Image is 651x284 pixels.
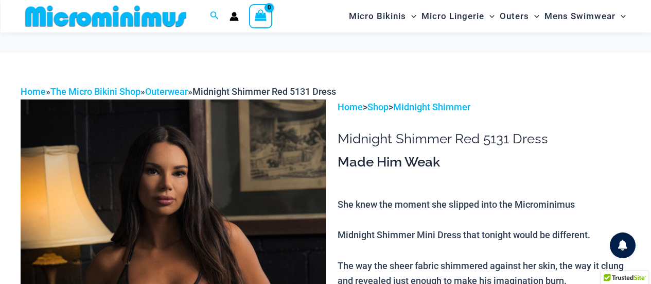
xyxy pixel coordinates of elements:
[393,102,470,112] a: Midnight Shimmer
[484,3,495,29] span: Menu Toggle
[406,3,416,29] span: Menu Toggle
[50,86,140,97] a: The Micro Bikini Shop
[542,3,628,29] a: Mens SwimwearMenu ToggleMenu Toggle
[615,3,626,29] span: Menu Toggle
[145,86,188,97] a: Outerwear
[338,131,630,147] h1: Midnight Shimmer Red 5131 Dress
[338,102,363,112] a: Home
[338,99,630,115] p: > >
[21,86,336,97] span: » » »
[346,3,419,29] a: Micro BikinisMenu ToggleMenu Toggle
[192,86,336,97] span: Midnight Shimmer Red 5131 Dress
[500,3,529,29] span: Outers
[210,10,219,23] a: Search icon link
[419,3,497,29] a: Micro LingerieMenu ToggleMenu Toggle
[529,3,539,29] span: Menu Toggle
[497,3,542,29] a: OutersMenu ToggleMenu Toggle
[21,5,190,28] img: MM SHOP LOGO FLAT
[338,154,630,171] h3: Made Him Weak
[249,4,273,28] a: View Shopping Cart, empty
[544,3,615,29] span: Mens Swimwear
[21,86,46,97] a: Home
[230,12,239,21] a: Account icon link
[345,2,630,31] nav: Site Navigation
[367,102,389,112] a: Shop
[421,3,484,29] span: Micro Lingerie
[349,3,406,29] span: Micro Bikinis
